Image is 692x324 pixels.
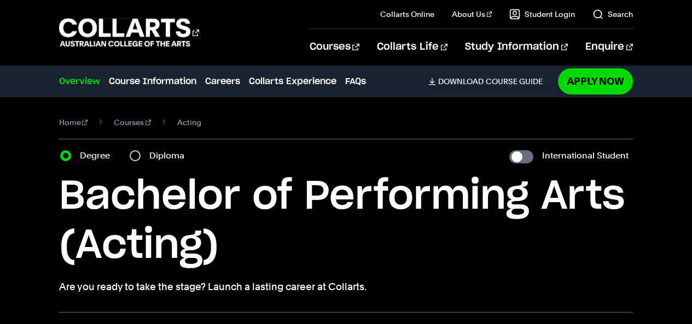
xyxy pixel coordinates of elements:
[310,29,359,65] a: Courses
[380,9,434,20] a: Collarts Online
[345,75,366,88] a: FAQs
[205,75,240,88] a: Careers
[109,75,196,88] a: Course Information
[177,115,201,130] span: Acting
[509,9,575,20] a: Student Login
[59,279,633,294] p: Are you ready to take the stage? Launch a lasting career at Collarts.
[149,148,191,163] label: Diploma
[80,148,117,163] label: Degree
[377,29,447,65] a: Collarts Life
[542,148,629,163] label: International Student
[114,115,151,130] a: Courses
[59,172,633,270] h1: Bachelor of Performing Arts (Acting)
[558,68,633,94] a: Apply Now
[59,115,88,130] a: Home
[59,75,100,88] a: Overview
[59,17,199,48] div: Go to homepage
[585,29,633,65] a: Enquire
[438,76,484,86] span: Download
[465,29,568,65] a: Study Information
[592,9,633,20] a: Search
[428,76,551,86] a: DownloadCourse Guide
[452,9,492,20] a: About Us
[249,75,336,88] a: Collarts Experience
